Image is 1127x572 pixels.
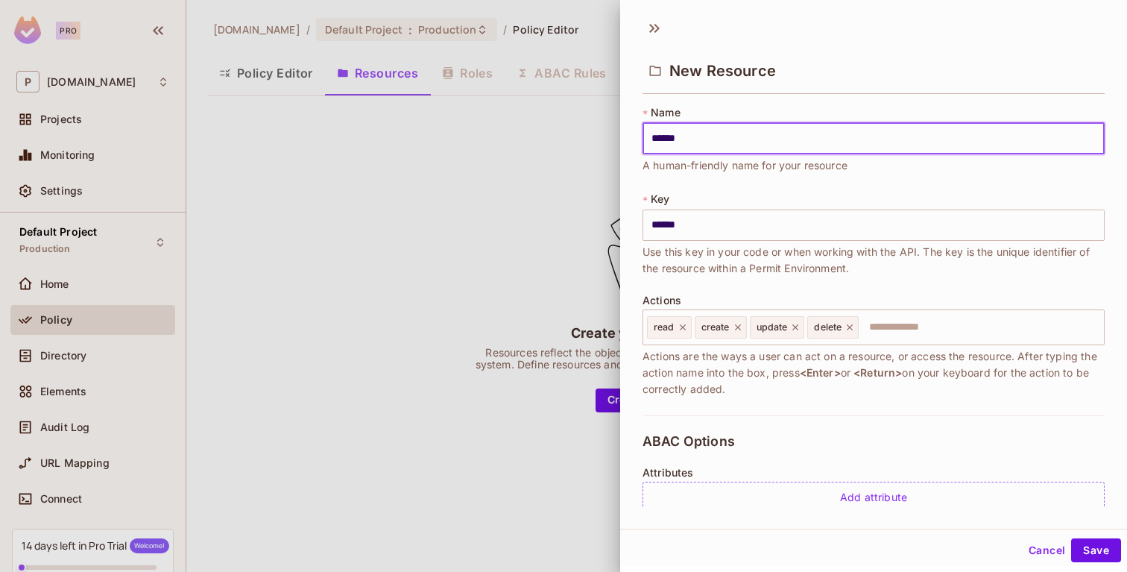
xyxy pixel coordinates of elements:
span: read [654,321,675,333]
button: Save [1071,538,1121,562]
span: Use this key in your code or when working with the API. The key is the unique identifier of the r... [643,244,1105,277]
span: <Enter> [800,366,841,379]
span: New Resource [669,62,776,80]
span: delete [814,321,842,333]
span: <Return> [853,366,902,379]
span: update [757,321,788,333]
div: create [695,316,747,339]
div: read [647,316,692,339]
div: update [750,316,805,339]
span: Actions are the ways a user can act on a resource, or access the resource. After typing the actio... [643,348,1105,397]
span: Name [651,107,681,119]
span: Actions [643,295,681,307]
span: Attributes [643,467,694,479]
button: Cancel [1023,538,1071,562]
div: Add attribute [643,482,1105,514]
span: ABAC Options [643,434,735,449]
div: delete [807,316,859,339]
span: create [701,321,730,333]
span: A human-friendly name for your resource [643,157,847,174]
span: Key [651,193,669,205]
